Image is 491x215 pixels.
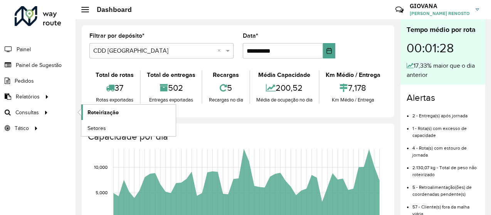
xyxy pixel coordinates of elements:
[89,31,145,40] label: Filtrar por depósito
[15,124,29,132] span: Tático
[407,35,479,61] div: 00:01:28
[81,120,176,136] a: Setores
[94,165,108,170] text: 10,000
[412,119,479,139] li: 1 - Rota(s) com excesso de capacidade
[252,96,317,104] div: Média de ocupação no dia
[16,93,40,101] span: Relatórios
[410,10,470,17] span: [PERSON_NAME] RENOSTO
[252,80,317,96] div: 200,52
[321,80,385,96] div: 7,178
[217,46,224,55] span: Clear all
[321,96,385,104] div: Km Médio / Entrega
[87,108,119,117] span: Roteirização
[204,80,247,96] div: 5
[96,190,108,195] text: 5,000
[412,107,479,119] li: 2 - Entrega(s) após jornada
[391,2,408,18] a: Contato Rápido
[321,70,385,80] div: Km Médio / Entrega
[407,92,479,103] h4: Alertas
[410,2,470,10] h3: GIOVANA
[243,31,258,40] label: Data
[407,25,479,35] div: Tempo médio por rota
[412,158,479,178] li: 2.130,07 kg - Total de peso não roteirizado
[89,5,132,14] h2: Dashboard
[323,43,335,58] button: Choose Date
[143,70,200,80] div: Total de entregas
[252,70,317,80] div: Média Capacidade
[88,131,387,142] h4: Capacidade por dia
[407,61,479,80] div: 17,33% maior que o dia anterior
[143,96,200,104] div: Entregas exportadas
[16,61,62,69] span: Painel de Sugestão
[91,96,138,104] div: Rotas exportadas
[91,80,138,96] div: 37
[143,80,200,96] div: 502
[412,139,479,158] li: 4 - Rota(s) com estouro de jornada
[17,45,31,53] span: Painel
[87,124,106,132] span: Setores
[91,70,138,80] div: Total de rotas
[81,105,176,120] a: Roteirização
[15,108,39,117] span: Consultas
[412,178,479,198] li: 5 - Retroalimentação(ões) de coordenadas pendente(s)
[204,96,247,104] div: Recargas no dia
[15,77,34,85] span: Pedidos
[204,70,247,80] div: Recargas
